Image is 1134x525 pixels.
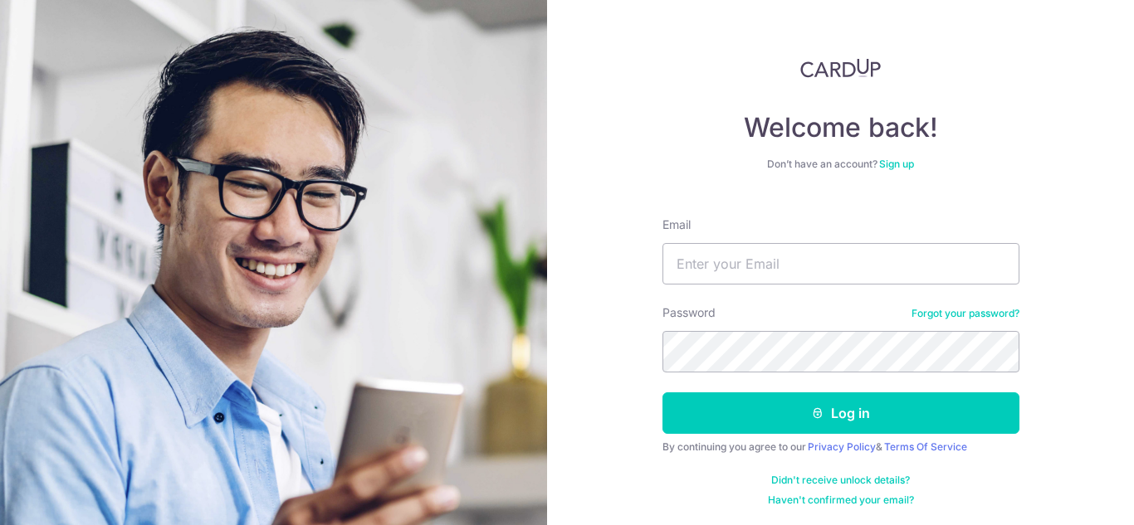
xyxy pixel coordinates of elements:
a: Haven't confirmed your email? [768,493,914,507]
img: CardUp Logo [800,58,882,78]
a: Privacy Policy [808,440,876,453]
button: Log in [662,392,1019,434]
a: Didn't receive unlock details? [771,474,910,487]
label: Email [662,216,691,233]
a: Forgot your password? [912,307,1019,320]
div: Don’t have an account? [662,158,1019,171]
a: Sign up [879,158,914,170]
div: By continuing you agree to our & [662,440,1019,454]
a: Terms Of Service [884,440,967,453]
label: Password [662,304,716,321]
input: Enter your Email [662,243,1019,284]
h4: Welcome back! [662,111,1019,144]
